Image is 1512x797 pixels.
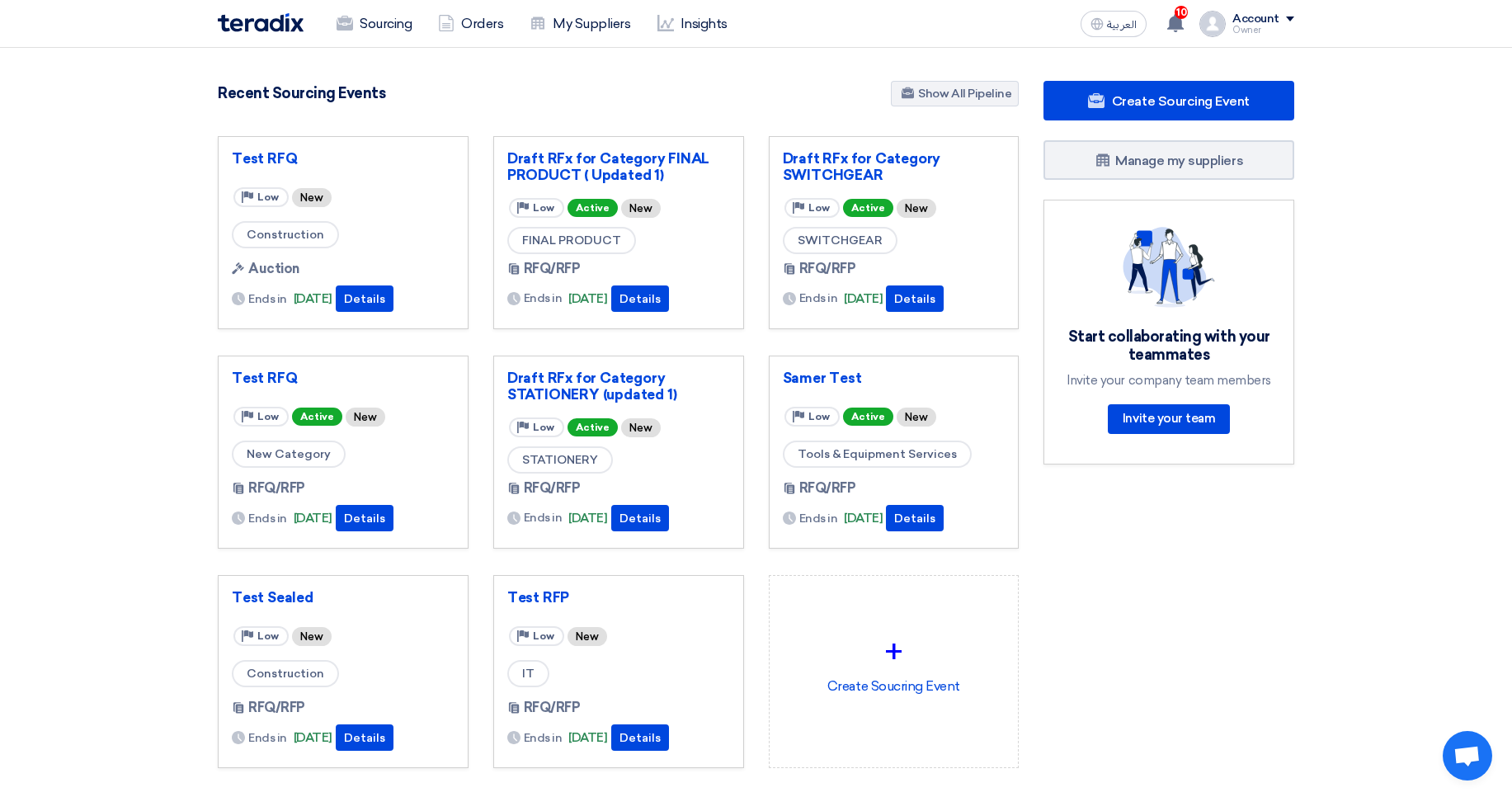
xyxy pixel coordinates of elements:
[1064,373,1274,388] div: Invite your company team members
[844,290,883,309] span: [DATE]
[783,441,972,468] span: Tools & Equipment Services
[248,479,305,498] span: RFQ/RFP
[248,290,287,308] span: Ends in
[568,290,607,309] span: [DATE]
[1043,140,1294,180] a: Manage my suppliers
[611,285,669,312] button: Details
[1081,11,1147,37] button: العربية
[621,418,661,437] div: New
[218,84,385,102] h4: Recent Sourcing Events
[783,227,897,254] span: SWITCHGEAR
[248,698,305,718] span: RFQ/RFP
[336,724,393,751] button: Details
[611,724,669,751] button: Details
[844,509,883,528] span: [DATE]
[568,509,607,528] span: [DATE]
[808,202,830,214] span: Low
[257,411,279,422] span: Low
[1107,19,1137,31] span: العربية
[232,370,455,386] a: Test RFQ
[336,505,393,531] button: Details
[886,505,944,531] button: Details
[533,422,554,433] span: Low
[292,408,342,426] span: Active
[808,411,830,422] span: Low
[516,6,643,42] a: My Suppliers
[507,150,730,183] a: Draft RFx for Category FINAL PRODUCT ( Updated 1)
[897,199,936,218] div: New
[1112,93,1250,109] span: Create Sourcing Event
[232,150,455,167] a: Test RFQ
[218,13,304,32] img: Teradix logo
[1064,328,1274,365] div: Start collaborating with your teammates
[611,505,669,531] button: Details
[533,202,554,214] span: Low
[524,259,581,279] span: RFQ/RFP
[1443,731,1492,780] div: Open chat
[248,259,299,279] span: Auction
[568,199,618,217] span: Active
[524,290,563,307] span: Ends in
[294,509,332,528] span: [DATE]
[1123,227,1215,308] img: invite_your_team.svg
[843,199,893,217] span: Active
[568,418,618,436] span: Active
[294,290,332,309] span: [DATE]
[248,729,287,747] span: Ends in
[891,81,1019,106] a: Show All Pipeline
[232,221,339,248] span: Construction
[248,510,287,527] span: Ends in
[799,479,856,498] span: RFQ/RFP
[799,510,838,527] span: Ends in
[533,630,554,642] span: Low
[897,408,936,427] div: New
[524,698,581,718] span: RFQ/RFP
[886,285,944,312] button: Details
[507,227,636,254] span: FINAL PRODUCT
[232,660,339,687] span: Construction
[292,188,332,207] div: New
[257,191,279,203] span: Low
[257,630,279,642] span: Low
[1232,12,1279,26] div: Account
[524,509,563,526] span: Ends in
[1175,6,1188,19] span: 10
[799,290,838,307] span: Ends in
[336,285,393,312] button: Details
[621,199,661,218] div: New
[783,370,1006,386] a: Samer Test
[507,370,730,403] a: Draft RFx for Category STATIONERY (updated 1)
[1232,26,1294,35] div: Owner
[507,589,730,606] a: Test RFP
[1108,404,1230,434] a: Invite your team
[323,6,425,42] a: Sourcing
[644,6,741,42] a: Insights
[425,6,516,42] a: Orders
[507,660,549,687] span: IT
[292,627,332,646] div: New
[799,259,856,279] span: RFQ/RFP
[294,729,332,747] span: [DATE]
[524,729,563,747] span: Ends in
[568,627,607,646] div: New
[843,408,893,426] span: Active
[232,589,455,606] a: Test Sealed
[568,729,607,747] span: [DATE]
[1199,11,1226,37] img: profile_test.png
[783,589,1006,734] div: Create Soucring Event
[507,446,613,474] span: STATIONERY
[783,150,1006,183] a: Draft RFx for Category SWITCHGEAR
[346,408,385,427] div: New
[232,441,346,468] span: New Category
[524,479,581,498] span: RFQ/RFP
[783,627,1006,677] div: +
